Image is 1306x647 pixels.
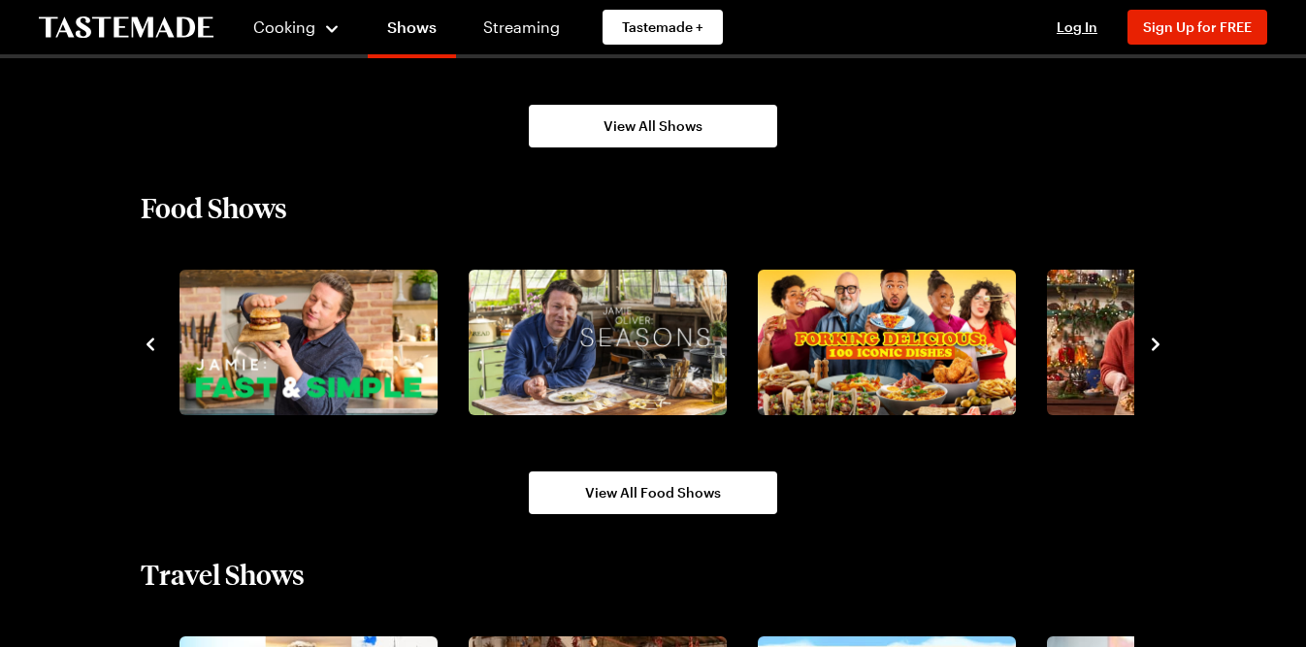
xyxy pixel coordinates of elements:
div: 8 / 10 [461,264,750,421]
img: Jamie Oliver: Fast & Simple [180,270,438,415]
a: Jamie Oliver's Easy Meals at Christmas [1043,270,1301,415]
button: Log In [1038,17,1116,37]
span: Log In [1057,18,1097,35]
img: Jamie Oliver: Seasons [469,270,727,415]
h2: Food Shows [141,190,287,225]
span: Cooking [253,17,315,36]
a: View All Food Shows [529,471,777,514]
span: View All Shows [604,116,702,136]
a: View All Shows [529,105,777,147]
a: Shows [368,4,456,58]
button: navigate to previous item [141,331,160,354]
img: Forking Delicious: 100 Iconic Dishes [758,270,1016,415]
a: Jamie Oliver: Fast & Simple [176,270,434,415]
a: To Tastemade Home Page [39,16,213,39]
h2: Travel Shows [141,557,305,592]
span: View All Food Shows [585,483,721,502]
button: navigate to next item [1146,331,1165,354]
div: 7 / 10 [172,264,461,421]
a: Tastemade + [603,10,723,45]
div: 9 / 10 [750,264,1039,421]
button: Cooking [252,4,341,50]
img: Jamie Oliver's Easy Meals at Christmas [1047,270,1305,415]
a: Forking Delicious: 100 Iconic Dishes [754,270,1012,415]
span: Sign Up for FREE [1143,18,1252,35]
span: Tastemade + [622,17,703,37]
a: Jamie Oliver: Seasons [465,270,723,415]
button: Sign Up for FREE [1127,10,1267,45]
